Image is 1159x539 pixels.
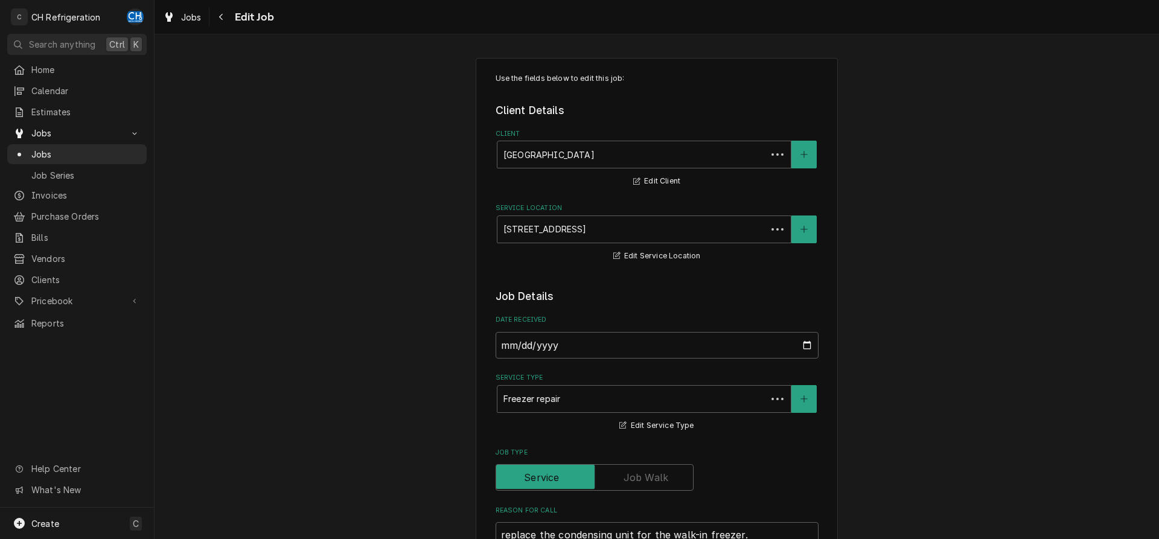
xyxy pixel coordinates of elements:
[496,203,819,263] div: Service Location
[611,249,703,264] button: Edit Service Location
[31,106,141,118] span: Estimates
[7,81,147,101] a: Calendar
[181,11,202,24] span: Jobs
[31,210,141,223] span: Purchase Orders
[496,73,819,84] p: Use the fields below to edit this job:
[496,203,819,213] label: Service Location
[496,289,819,304] legend: Job Details
[496,506,819,515] label: Reason For Call
[127,8,144,25] div: CH
[7,34,147,55] button: Search anythingCtrlK
[7,459,147,479] a: Go to Help Center
[496,315,819,325] label: Date Received
[31,462,139,475] span: Help Center
[212,7,231,27] button: Navigate back
[800,395,808,403] svg: Create New Service
[31,63,141,76] span: Home
[31,231,141,244] span: Bills
[31,273,141,286] span: Clients
[7,228,147,247] a: Bills
[31,148,141,161] span: Jobs
[631,174,682,189] button: Edit Client
[7,102,147,122] a: Estimates
[7,480,147,500] a: Go to What's New
[496,332,819,359] input: yyyy-mm-dd
[31,11,101,24] div: CH Refrigeration
[7,144,147,164] a: Jobs
[800,225,808,234] svg: Create New Location
[496,129,819,139] label: Client
[496,103,819,118] legend: Client Details
[496,448,819,458] label: Job Type
[31,518,59,529] span: Create
[496,373,819,383] label: Service Type
[31,295,123,307] span: Pricebook
[496,373,819,433] div: Service Type
[31,483,139,496] span: What's New
[231,9,274,25] span: Edit Job
[7,123,147,143] a: Go to Jobs
[127,8,144,25] div: Chris Hiraga's Avatar
[11,8,28,25] div: C
[7,313,147,333] a: Reports
[7,270,147,290] a: Clients
[496,129,819,189] div: Client
[791,385,817,413] button: Create New Service
[31,85,141,97] span: Calendar
[7,165,147,185] a: Job Series
[109,38,125,51] span: Ctrl
[791,215,817,243] button: Create New Location
[158,7,206,27] a: Jobs
[31,252,141,265] span: Vendors
[31,317,141,330] span: Reports
[7,291,147,311] a: Go to Pricebook
[133,517,139,530] span: C
[31,169,141,182] span: Job Series
[7,249,147,269] a: Vendors
[7,60,147,80] a: Home
[31,127,123,139] span: Jobs
[7,185,147,205] a: Invoices
[618,418,695,433] button: Edit Service Type
[31,189,141,202] span: Invoices
[7,206,147,226] a: Purchase Orders
[133,38,139,51] span: K
[29,38,95,51] span: Search anything
[496,315,819,358] div: Date Received
[791,141,817,168] button: Create New Client
[496,448,819,491] div: Job Type
[800,150,808,159] svg: Create New Client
